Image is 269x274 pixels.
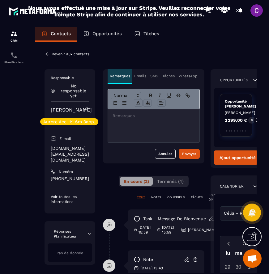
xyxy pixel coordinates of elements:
[222,262,233,272] div: 29
[157,179,184,184] span: Terminés (4)
[28,5,231,18] h2: Nous avons effectué une mise à jour sur Stripe. Veuillez reconnecter votre compte Stripe afin de ...
[150,74,158,78] p: SMS
[220,78,248,82] p: Opportunités
[57,251,83,255] span: Pas de donnée
[51,145,89,163] p: [DOMAIN_NAME][EMAIL_ADDRESS][DOMAIN_NAME]
[51,194,89,204] p: Voir toutes les informations
[214,150,258,165] button: Ajout opportunité
[143,216,206,222] p: task - Message de bienvenue
[134,74,146,78] p: Emails
[191,195,203,200] p: TÂCHES
[182,151,196,157] div: Envoyer
[54,229,87,239] p: Réponses Planificateur
[209,193,225,202] p: JOURNAUX D'APPELS
[225,99,247,109] p: Opportunité [PERSON_NAME]
[110,74,130,78] p: Remarques
[243,249,262,268] div: Ouvrir le chat
[251,118,253,122] p: 0
[151,195,161,200] p: NOTES
[9,6,64,17] img: logo
[244,249,255,260] div: me
[222,210,246,217] span: Célia - R2
[162,225,176,235] p: [DATE] 15:59
[128,27,165,42] a: Tâches
[155,149,176,159] button: Annuler
[51,107,92,113] a: [PERSON_NAME]
[2,61,26,64] p: Planificateur
[140,266,163,271] p: [DATE] 13:43
[225,110,247,115] p: [PERSON_NAME]
[52,52,89,56] p: Revenir aux contacts
[43,120,95,124] p: Aurore Acc. 1:1 6m 3app.
[223,239,234,248] button: Previous month
[51,31,71,36] p: Contacts
[51,176,89,182] p: [PHONE_NUMBER]
[51,75,89,80] p: Responsable
[92,31,122,36] p: Opportunités
[59,136,71,141] p: E-mail
[59,169,73,174] p: Numéro
[124,179,149,184] span: En cours (2)
[179,149,200,159] button: Envoyer
[234,238,260,249] button: Open months overlay
[2,39,26,42] p: CRM
[2,25,26,47] a: formationformationCRM
[167,195,185,200] p: COURRIELS
[255,249,266,260] div: je
[139,225,152,235] p: [DATE] 15:59
[153,177,187,186] button: Terminés (4)
[223,249,233,260] div: lu
[2,47,26,69] a: schedulerschedulerPlanificateur
[220,184,244,189] p: Calendrier
[77,27,128,42] a: Opportunités
[244,262,255,272] div: 1
[233,249,244,260] div: ma
[10,30,18,37] img: formation
[143,31,159,36] p: Tâches
[137,195,145,200] p: TOUT
[35,27,77,42] a: Contacts
[188,227,218,232] p: [PERSON_NAME]
[179,74,198,78] p: WhatsApp
[143,257,153,263] p: note
[225,118,247,122] p: 2 299,00 €
[58,83,89,98] p: No responsable yet
[10,52,18,59] img: scheduler
[120,177,153,186] button: En cours (2)
[162,74,175,78] p: Tâches
[233,262,244,272] div: 30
